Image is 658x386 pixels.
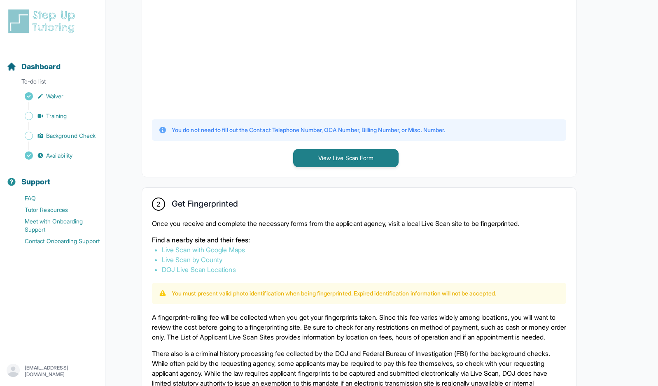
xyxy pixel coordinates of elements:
[7,110,105,122] a: Training
[7,204,105,216] a: Tutor Resources
[7,61,61,72] a: Dashboard
[3,77,102,89] p: To-do list
[7,91,105,102] a: Waiver
[21,176,51,188] span: Support
[3,163,102,191] button: Support
[172,126,445,134] p: You do not need to fill out the Contact Telephone Number, OCA Number, Billing Number, or Misc. Nu...
[152,235,566,245] p: Find a nearby site and their fees:
[3,48,102,76] button: Dashboard
[172,289,496,298] p: You must present valid photo identification when being fingerprinted. Expired identification info...
[7,364,98,379] button: [EMAIL_ADDRESS][DOMAIN_NAME]
[46,151,72,160] span: Availability
[152,312,566,342] p: A fingerprint-rolling fee will be collected when you get your fingerprints taken. Since this fee ...
[293,153,399,162] a: View Live Scan Form
[7,235,105,247] a: Contact Onboarding Support
[7,130,105,142] a: Background Check
[162,246,245,254] a: Live Scan with Google Maps
[152,219,566,228] p: Once you receive and complete the necessary forms from the applicant agency, visit a local Live S...
[46,132,96,140] span: Background Check
[156,199,160,209] span: 2
[46,112,67,120] span: Training
[7,150,105,161] a: Availability
[162,265,236,274] a: DOJ Live Scan Locations
[46,92,63,100] span: Waiver
[21,61,61,72] span: Dashboard
[293,149,399,167] button: View Live Scan Form
[162,256,222,264] a: Live Scan by County
[25,365,98,378] p: [EMAIL_ADDRESS][DOMAIN_NAME]
[172,199,238,212] h2: Get Fingerprinted
[7,193,105,204] a: FAQ
[7,8,80,35] img: logo
[7,216,105,235] a: Meet with Onboarding Support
